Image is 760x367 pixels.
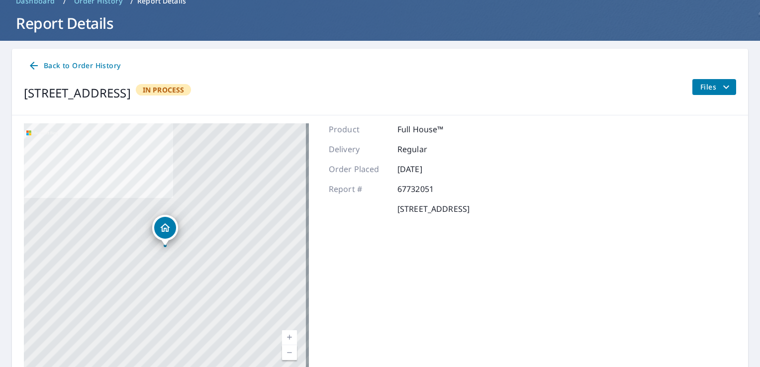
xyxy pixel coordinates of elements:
[329,143,388,155] p: Delivery
[12,13,748,33] h1: Report Details
[700,81,732,93] span: Files
[329,183,388,195] p: Report #
[397,203,470,215] p: [STREET_ADDRESS]
[137,85,190,94] span: In Process
[24,84,131,102] div: [STREET_ADDRESS]
[329,123,388,135] p: Product
[282,330,297,345] a: Current Level 17, Zoom In
[282,345,297,360] a: Current Level 17, Zoom Out
[397,123,457,135] p: Full House™
[397,183,457,195] p: 67732051
[24,57,124,75] a: Back to Order History
[397,163,457,175] p: [DATE]
[692,79,736,95] button: filesDropdownBtn-67732051
[28,60,120,72] span: Back to Order History
[329,163,388,175] p: Order Placed
[152,215,178,246] div: Dropped pin, building 1, Residential property, 103 Mendham Dr North Wales, PA 19454
[397,143,457,155] p: Regular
